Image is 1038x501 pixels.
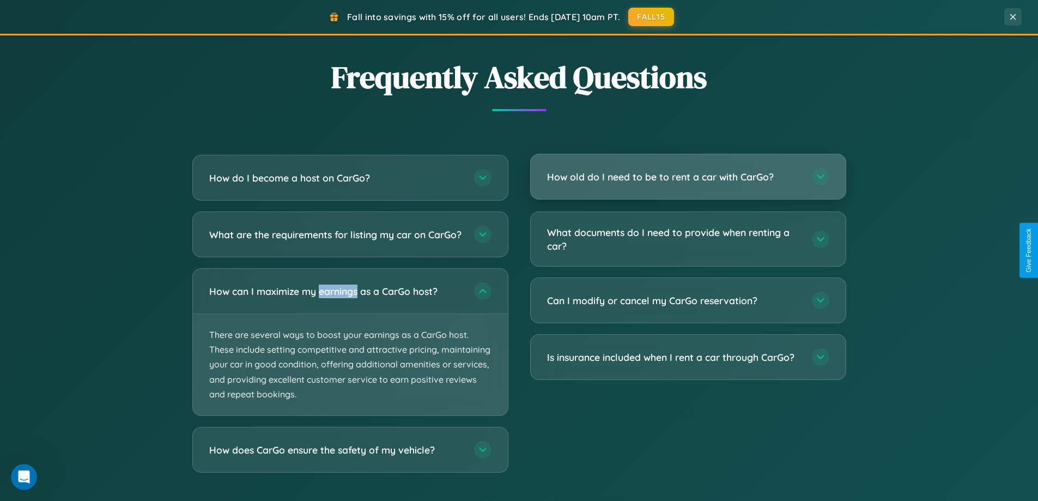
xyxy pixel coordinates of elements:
[1025,228,1033,273] div: Give Feedback
[11,464,37,490] iframe: Intercom live chat
[209,228,463,242] h3: What are the requirements for listing my car on CarGo?
[547,170,801,184] h3: How old do I need to be to rent a car with CarGo?
[547,351,801,364] h3: Is insurance included when I rent a car through CarGo?
[209,285,463,298] h3: How can I maximize my earnings as a CarGo host?
[547,294,801,307] h3: Can I modify or cancel my CarGo reservation?
[347,11,620,22] span: Fall into savings with 15% off for all users! Ends [DATE] 10am PT.
[547,226,801,252] h3: What documents do I need to provide when renting a car?
[628,8,674,26] button: FALL15
[193,314,508,415] p: There are several ways to boost your earnings as a CarGo host. These include setting competitive ...
[209,171,463,185] h3: How do I become a host on CarGo?
[209,443,463,457] h3: How does CarGo ensure the safety of my vehicle?
[192,56,846,98] h2: Frequently Asked Questions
